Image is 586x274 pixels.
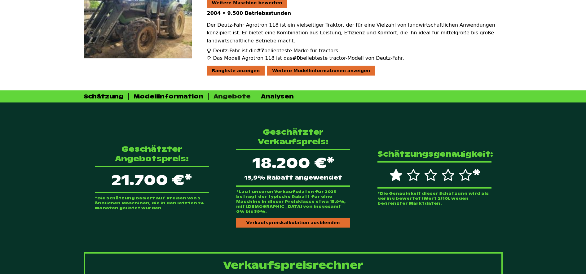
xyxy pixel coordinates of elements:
[84,93,123,100] div: Schätzung
[377,191,491,206] p: *Die Genauigkeit dieser Schätzung wird als gering bewertet (Wert 2/10), wegen begrenzter Marktdaten.
[95,166,209,193] p: 21.700 €*
[236,149,350,187] div: 18.200 €*
[236,127,350,146] p: Geschätzter Verkaufspreis:
[213,47,340,54] span: Deutz-Fahr ist die beliebteste Marke für tractors.
[267,66,375,76] div: Weitere Modellinformationen anzeigen
[214,93,251,100] div: Angebote
[257,48,264,54] span: #7
[207,66,265,76] div: Rangliste anzeigen
[292,55,300,61] span: #0
[236,189,350,214] p: *Laut unseren Verkaufsdaten für 2025 beträgt der typische Rabatt für eine Maschine in dieser Prei...
[207,10,503,16] p: 2004 • 9.500 Betriebsstunden
[261,93,294,100] div: Analysen
[236,218,350,228] div: Verkaufspreiskalkulation ausblenden
[213,54,404,62] span: Das Modell Agrotron 118 ist das beliebteste tractor-Modell von Deutz-Fahr.
[95,144,209,163] p: Geschätzter Angebotspreis:
[377,149,491,159] p: Schätzungsgenauigkeit:
[207,21,503,45] p: Der Deutz-Fahr Agrotron 118 ist ein vielseitiger Traktor, der für eine Vielzahl von landwirtschaf...
[134,93,203,100] div: Modellinformation
[95,196,209,211] p: *Die Schätzung basiert auf Preisen von 5 ähnlichen Maschinen, die in den letzten 24 Monaten gelis...
[244,175,342,180] span: 15,9% Rabatt angewendet
[95,259,491,272] p: Verkaufspreisrechner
